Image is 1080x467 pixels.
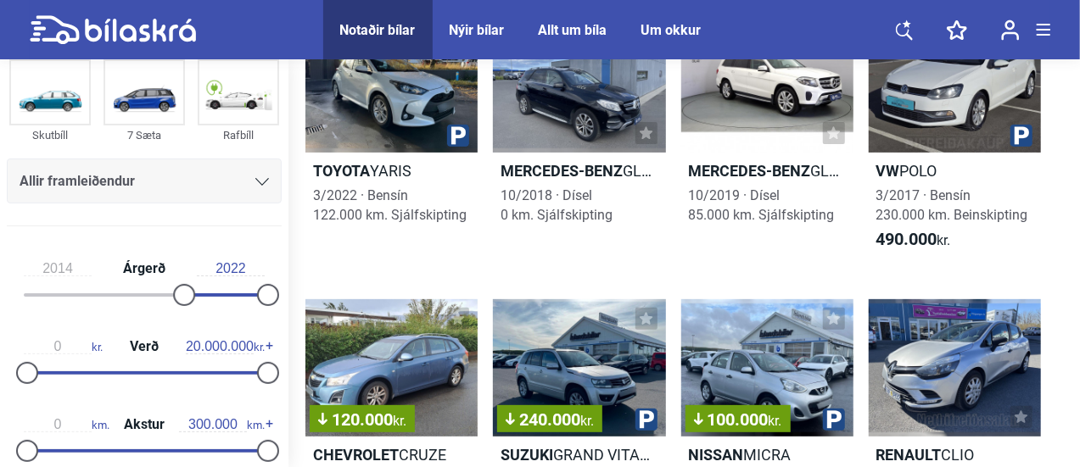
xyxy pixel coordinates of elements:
b: Nissan [689,446,744,464]
span: kr. [580,413,594,429]
span: Akstur [120,418,169,431]
span: kr. [186,339,265,354]
a: Mercedes-BenzGLE 350 D 4MATIC10/2018 · Dísel0 km. Sjálfskipting [493,14,665,265]
a: Um okkur [641,22,702,38]
b: Mercedes-Benz [689,162,811,180]
h2: GLE 350 D 4MATIC [493,161,665,181]
h2: GRAND VITARA [493,445,665,464]
img: parking.png [635,409,658,431]
b: Renault [876,446,942,464]
span: km. [179,417,265,432]
span: kr. [769,413,782,429]
span: Verð [126,340,163,353]
h2: POLO [869,161,1041,181]
b: VW [876,162,900,180]
span: 3/2017 · Bensín 230.000 km. Beinskipting [876,187,1028,223]
b: Mercedes-Benz [501,162,623,180]
img: parking.png [447,125,469,147]
span: 100.000 [694,411,782,428]
span: 10/2018 · Dísel 0 km. Sjálfskipting [501,187,613,223]
span: km. [24,417,109,432]
span: Allir framleiðendur [20,170,135,193]
a: Notaðir bílar [340,22,416,38]
h2: CRUZE [305,445,478,464]
a: Mercedes-BenzGLS 350 D 4MATIC10/2019 · Dísel85.000 km. Sjálfskipting [681,14,853,265]
span: 3/2022 · Bensín 122.000 km. Sjálfskipting [313,187,467,223]
img: parking.png [823,409,845,431]
a: Nýir bílar [450,22,505,38]
span: kr. [24,339,103,354]
div: Skutbíll [9,125,91,145]
h2: CLIO [869,445,1041,464]
span: 240.000 [506,411,594,428]
b: 490.000 [876,229,937,249]
h2: MICRA [681,445,853,464]
span: kr. [393,413,406,429]
a: ToyotaYARIS3/2022 · Bensín122.000 km. Sjálfskipting [305,14,478,265]
span: 10/2019 · Dísel 85.000 km. Sjálfskipting [689,187,835,223]
img: parking.png [1010,125,1032,147]
b: Chevrolet [313,446,399,464]
div: Rafbíll [198,125,279,145]
span: Árgerð [119,262,170,275]
div: 7 Sæta [104,125,185,145]
span: 120.000 [318,411,406,428]
b: Suzuki [501,446,553,464]
img: user-login.svg [1001,19,1020,41]
h2: YARIS [305,161,478,181]
a: Allt um bíla [539,22,607,38]
b: Toyota [313,162,370,180]
h2: GLS 350 D 4MATIC [681,161,853,181]
a: VWPOLO3/2017 · Bensín230.000 km. Beinskipting490.000kr. [869,14,1041,265]
span: kr. [876,230,951,250]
